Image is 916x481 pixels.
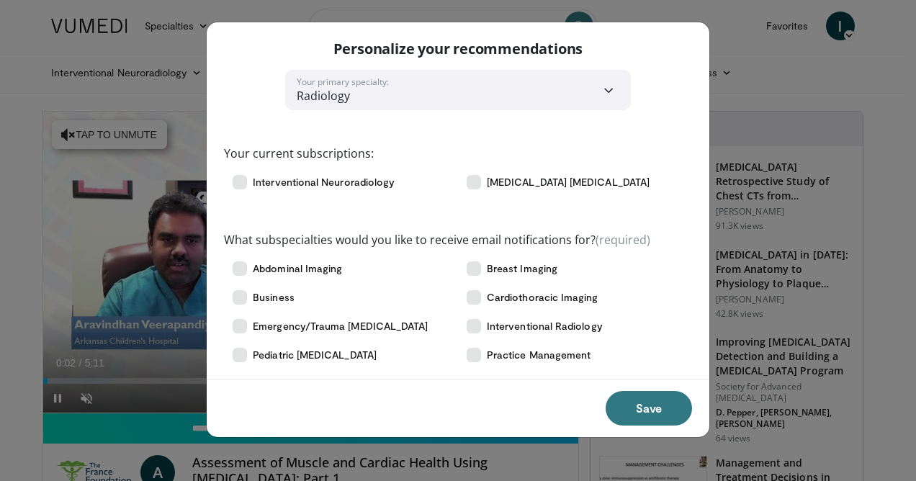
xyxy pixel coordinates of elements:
[487,261,557,276] span: Breast Imaging
[596,232,650,248] span: (required)
[333,40,583,58] p: Personalize your recommendations
[253,319,428,333] span: Emergency/Trauma [MEDICAL_DATA]
[253,348,377,362] span: Pediatric [MEDICAL_DATA]
[224,231,650,248] label: What subspecialties would you like to receive email notifications for?
[253,261,342,276] span: Abdominal Imaging
[253,290,295,305] span: Business
[606,391,692,426] button: Save
[487,348,591,362] span: Practice Management
[487,319,603,333] span: Interventional Radiology
[487,290,598,305] span: Cardiothoracic Imaging
[224,145,374,162] label: Your current subscriptions:
[253,175,395,189] span: Interventional Neuroradiology
[487,175,650,189] span: [MEDICAL_DATA] [MEDICAL_DATA]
